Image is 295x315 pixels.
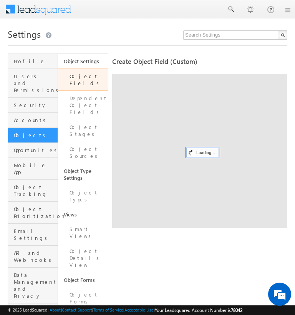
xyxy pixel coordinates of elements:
[8,54,58,69] a: Profile
[8,158,58,180] a: Mobile App
[58,185,108,207] a: Object Types
[155,307,242,313] span: Your Leadsquared Account Number is
[8,28,41,40] span: Settings
[14,271,56,299] span: Data Management and Privacy
[14,250,56,263] span: API and Webhooks
[14,184,56,198] span: Object Tracking
[112,57,197,66] span: Create Object Field (Custom)
[58,142,108,164] a: Object Sources
[14,206,56,219] span: Object Prioritization
[8,180,58,202] a: Object Tracking
[14,117,56,124] span: Accounts
[14,102,56,109] span: Security
[8,128,58,143] a: Objects
[14,228,56,241] span: Email Settings
[62,307,92,312] a: Contact Support
[8,113,58,128] a: Accounts
[58,244,108,273] a: Object Details View
[58,120,108,142] a: Object Stages
[14,132,56,139] span: Objects
[8,143,58,158] a: Opportunities
[58,207,108,222] a: Views
[58,287,108,309] a: Object Forms
[58,273,108,287] a: Object Forms
[14,58,56,65] span: Profile
[8,224,58,246] a: Email Settings
[8,307,242,314] span: © 2025 LeadSquared | | | | |
[8,268,58,303] a: Data Management and Privacy
[50,307,61,312] a: About
[124,307,154,312] a: Acceptable Use
[93,307,123,312] a: Terms of Service
[231,307,242,313] span: 78042
[8,202,58,224] a: Object Prioritization
[58,222,108,244] a: Smart Views
[58,91,108,120] a: Dependent Object Fields
[8,98,58,113] a: Security
[8,246,58,268] a: API and Webhooks
[183,30,287,40] input: Search Settings
[14,162,56,176] span: Mobile App
[58,54,108,69] a: Object Settings
[58,164,108,185] a: Object Type Settings
[14,147,56,154] span: Opportunities
[186,148,219,157] div: Loading...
